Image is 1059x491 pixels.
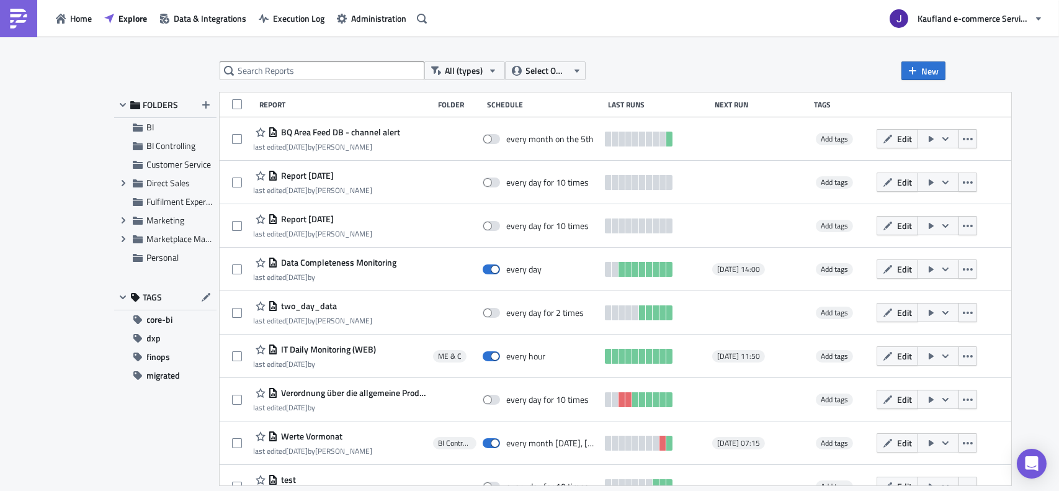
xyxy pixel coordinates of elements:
[882,5,1050,32] button: Kaufland e-commerce Services GmbH & Co. KG
[286,141,308,153] time: 2025-09-10T11:31:40Z
[143,99,179,110] span: FOLDERS
[253,316,372,325] div: last edited by [PERSON_NAME]
[278,170,334,181] span: Report 2025-09-10
[922,65,939,78] span: New
[253,403,427,412] div: last edited by
[147,195,226,208] span: Fulfilment Experience
[438,100,481,109] div: Folder
[888,8,909,29] img: Avatar
[901,61,945,80] button: New
[147,251,179,264] span: Personal
[286,402,308,413] time: 2025-09-04T13:24:57Z
[897,393,912,406] span: Edit
[717,438,760,448] span: [DATE] 07:15
[717,264,760,274] span: [DATE] 14:00
[897,306,912,319] span: Edit
[897,132,912,145] span: Edit
[821,133,848,145] span: Add tags
[506,133,594,145] div: every month on the 5th
[286,228,308,240] time: 2025-09-10T10:53:41Z
[98,9,153,28] button: Explore
[445,64,483,78] span: All (types)
[821,394,848,405] span: Add tags
[506,177,589,188] div: every day for 10 times
[253,273,396,282] div: last edited by
[220,61,424,80] input: Search Reports
[821,350,848,362] span: Add tags
[147,310,173,329] span: core-bi
[278,300,337,312] span: two_day_data
[487,100,602,109] div: Schedule
[816,133,853,145] span: Add tags
[715,100,808,109] div: Next Run
[608,100,708,109] div: Last Runs
[278,214,334,225] span: Report 2025-09-10
[286,271,308,283] time: 2025-09-05T09:14:49Z
[253,359,376,369] div: last edited by
[174,12,246,25] span: Data & Integrations
[50,9,98,28] button: Home
[506,220,589,232] div: every day for 10 times
[438,351,462,361] span: ME & C
[1017,449,1047,479] div: Open Intercom Messenger
[253,229,372,238] div: last edited by [PERSON_NAME]
[153,9,252,28] button: Data & Integrations
[821,220,848,232] span: Add tags
[506,394,589,405] div: every day for 10 times
[424,61,505,80] button: All (types)
[717,351,760,361] span: [DATE] 11:50
[526,64,568,78] span: Select Owner
[253,142,400,151] div: last edited by [PERSON_NAME]
[816,263,853,276] span: Add tags
[253,186,372,195] div: last edited by [PERSON_NAME]
[9,9,29,29] img: PushMetrics
[506,438,599,449] div: every month on Monday, Tuesday, Wednesday, Thursday, Friday, Saturday, Sunday
[816,307,853,319] span: Add tags
[816,394,853,406] span: Add tags
[816,350,853,363] span: Add tags
[147,329,161,348] span: dxp
[814,100,871,109] div: Tags
[114,310,217,329] button: core-bi
[821,176,848,188] span: Add tags
[286,184,308,196] time: 2025-09-10T11:07:57Z
[114,329,217,348] button: dxp
[877,346,918,366] button: Edit
[331,9,413,28] button: Administration
[118,12,147,25] span: Explore
[147,120,154,133] span: BI
[897,263,912,276] span: Edit
[143,292,163,303] span: TAGS
[278,431,342,442] span: Werte Vormonat
[897,436,912,449] span: Edit
[877,303,918,322] button: Edit
[278,127,400,138] span: BQ Area Feed DB - channel alert
[821,263,848,275] span: Add tags
[253,446,372,456] div: last edited by [PERSON_NAME]
[278,387,427,399] span: Verordnung über die allgemeine Produktsicherheit (GPSR)
[147,232,244,245] span: Marketplace Management
[877,173,918,192] button: Edit
[918,12,1029,25] span: Kaufland e-commerce Services GmbH & Co. KG
[147,348,171,366] span: finops
[877,216,918,235] button: Edit
[897,349,912,363] span: Edit
[877,390,918,409] button: Edit
[273,12,324,25] span: Execution Log
[278,344,376,355] span: IT Daily Monitoring (WEB)
[816,220,853,232] span: Add tags
[506,264,542,275] div: every day
[505,61,586,80] button: Select Owner
[816,437,853,449] span: Add tags
[114,348,217,366] button: finops
[897,176,912,189] span: Edit
[259,100,431,109] div: Report
[286,315,308,327] time: 2025-09-03T17:09:23Z
[147,366,181,385] span: migrated
[147,139,196,152] span: BI Controlling
[897,219,912,232] span: Edit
